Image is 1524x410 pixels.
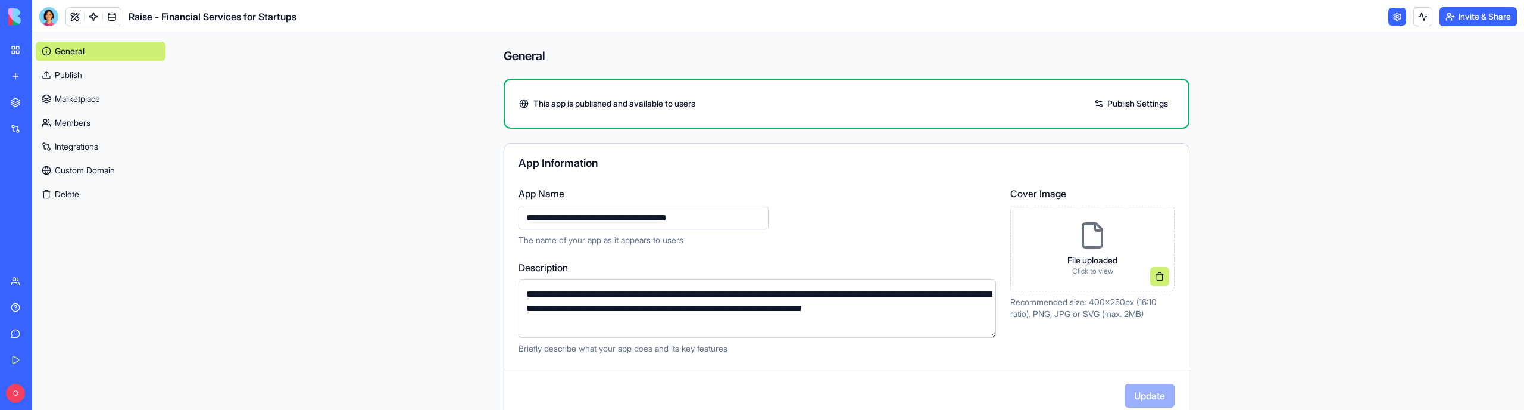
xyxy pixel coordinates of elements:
a: Custom Domain [36,161,165,180]
button: Invite & Share [1439,7,1517,26]
img: logo [8,8,82,25]
label: App Name [519,187,996,201]
h4: General [504,48,1189,64]
span: This app is published and available to users [533,98,695,110]
p: Briefly describe what your app does and its key features [519,343,996,355]
label: Description [519,260,996,275]
p: File uploaded [1067,254,1117,266]
p: The name of your app as it appears to users [519,234,996,246]
label: Cover Image [1010,187,1175,201]
a: Publish Settings [1088,94,1174,113]
span: O [6,384,25,403]
a: General [36,42,165,61]
div: App Information [519,158,1175,169]
span: Raise - Financial Services for Startups [129,10,296,24]
a: Integrations [36,137,165,156]
p: Recommended size: 400x250px (16:10 ratio). PNG, JPG or SVG (max. 2MB) [1010,296,1175,320]
a: Marketplace [36,89,165,108]
button: Delete [36,185,165,204]
p: Click to view [1067,266,1117,276]
div: File uploadedClick to view [1010,206,1175,291]
a: Members [36,113,165,132]
a: Publish [36,66,165,85]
